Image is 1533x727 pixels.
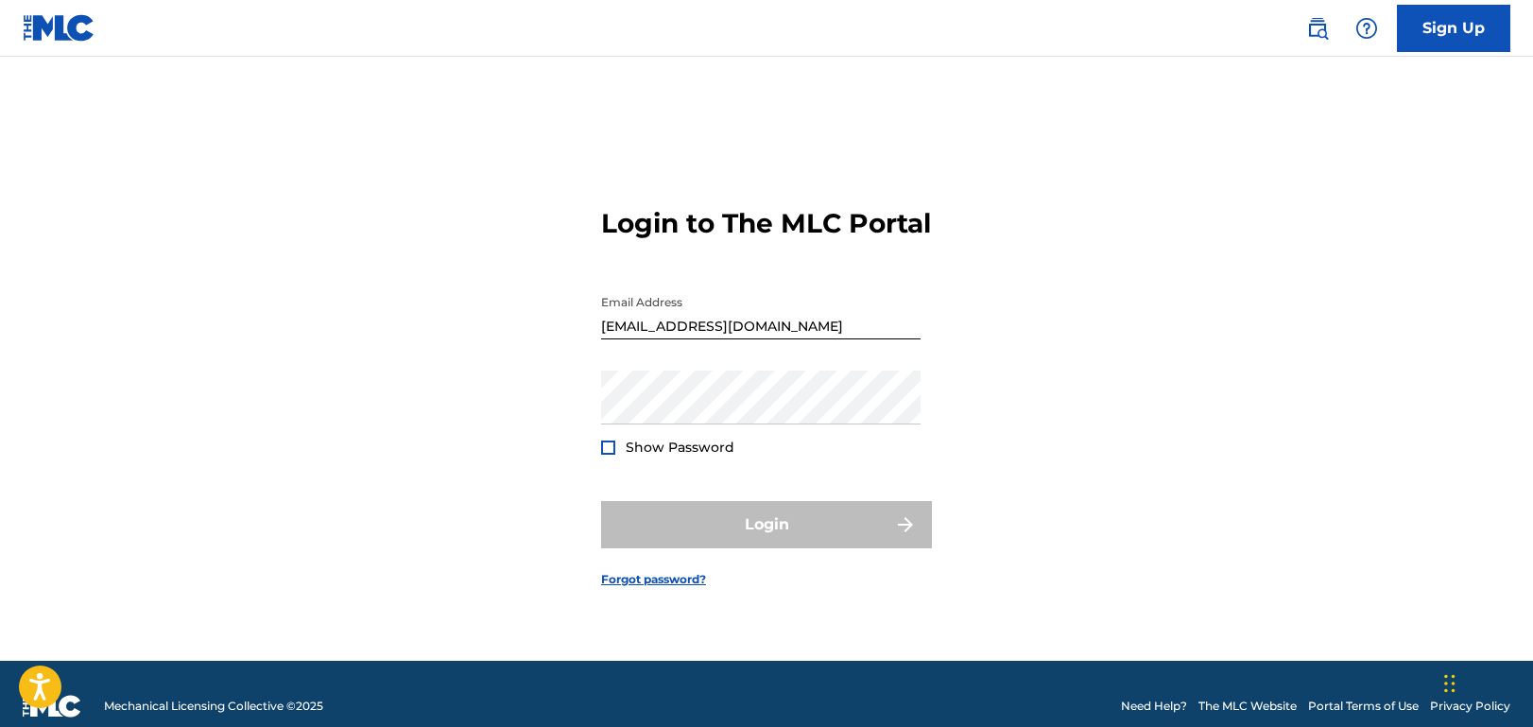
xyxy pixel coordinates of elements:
[1438,636,1533,727] iframe: Chat Widget
[1430,698,1510,715] a: Privacy Policy
[104,698,323,715] span: Mechanical Licensing Collective © 2025
[23,14,95,42] img: MLC Logo
[626,439,734,456] span: Show Password
[1308,698,1419,715] a: Portal Terms of Use
[1198,698,1297,715] a: The MLC Website
[1121,698,1187,715] a: Need Help?
[1355,17,1378,40] img: help
[601,571,706,588] a: Forgot password?
[1306,17,1329,40] img: search
[1348,9,1386,47] div: Help
[601,207,931,240] h3: Login to The MLC Portal
[1444,655,1455,712] div: Drag
[1299,9,1336,47] a: Public Search
[23,695,81,718] img: logo
[1397,5,1510,52] a: Sign Up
